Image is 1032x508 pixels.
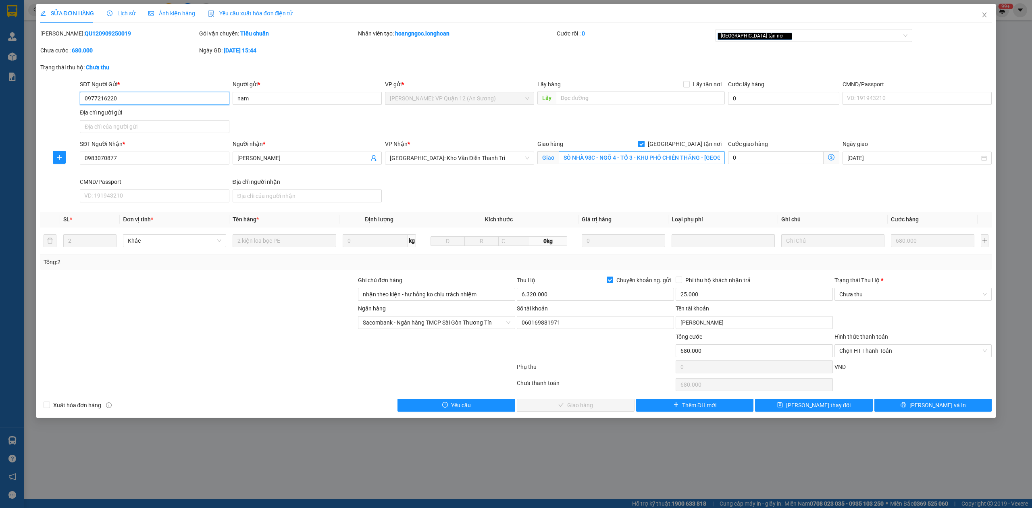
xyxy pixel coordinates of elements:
[358,277,402,283] label: Ghi chú đơn hàng
[728,151,824,164] input: Cước giao hàng
[40,63,237,72] div: Trạng thái thu hộ:
[891,216,919,223] span: Cước hàng
[529,236,567,246] span: 0kg
[431,236,465,246] input: D
[80,80,229,89] div: SĐT Người Gửi
[53,154,65,160] span: plus
[874,399,992,412] button: printer[PERSON_NAME] và In
[676,305,709,312] label: Tên tài khoản
[834,364,846,370] span: VND
[517,399,635,412] button: checkGiao hàng
[358,29,555,38] div: Nhân viên tạo:
[891,234,974,247] input: 0
[676,316,833,329] input: Tên tài khoản
[973,4,996,27] button: Close
[839,345,987,357] span: Chọn HT Thanh Toán
[408,234,416,247] span: kg
[909,401,966,410] span: [PERSON_NAME] và In
[498,236,529,246] input: C
[559,151,725,164] input: Giao tận nơi
[682,276,754,285] span: Phí thu hộ khách nhận trả
[390,152,529,164] span: Hà Nội: Kho Văn Điển Thanh Trì
[485,216,513,223] span: Kích thước
[442,402,448,408] span: exclamation-circle
[148,10,154,16] span: picture
[233,216,259,223] span: Tên hàng
[123,216,153,223] span: Đơn vị tính
[755,399,873,412] button: save[PERSON_NAME] thay đổi
[106,402,112,408] span: info-circle
[613,276,674,285] span: Chuyển khoản ng. gửi
[397,399,515,412] button: exclamation-circleYêu cầu
[786,401,851,410] span: [PERSON_NAME] thay đổi
[107,10,135,17] span: Lịch sử
[537,92,556,104] span: Lấy
[582,216,612,223] span: Giá trị hàng
[208,10,293,17] span: Yêu cầu xuất hóa đơn điện tử
[233,189,382,202] input: Địa chỉ của người nhận
[72,47,93,54] b: 680.000
[107,10,112,16] span: clock-circle
[537,141,563,147] span: Giao hàng
[828,154,834,160] span: dollar-circle
[517,316,674,329] input: Số tài khoản
[981,12,988,18] span: close
[557,29,714,38] div: Cước rồi :
[80,177,229,186] div: CMND/Passport
[53,151,66,164] button: plus
[40,29,198,38] div: [PERSON_NAME]:
[516,362,675,377] div: Phụ thu
[516,379,675,393] div: Chưa thanh toán
[778,212,888,227] th: Ghi chú
[781,234,884,247] input: Ghi Chú
[40,46,198,55] div: Chưa cước :
[517,277,535,283] span: Thu Hộ
[843,80,992,89] div: CMND/Passport
[370,155,377,161] span: user-add
[199,46,356,55] div: Ngày GD:
[777,402,783,408] span: save
[199,29,356,38] div: Gói vận chuyển:
[834,276,992,285] div: Trạng thái Thu Hộ
[80,139,229,148] div: SĐT Người Nhận
[40,10,94,17] span: SỬA ĐƠN HÀNG
[517,305,548,312] label: Số tài khoản
[556,92,725,104] input: Dọc đường
[843,141,868,147] label: Ngày giao
[44,234,56,247] button: delete
[240,30,269,37] b: Tiêu chuẩn
[981,234,988,247] button: plus
[385,80,534,89] div: VP gửi
[582,234,665,247] input: 0
[537,81,561,87] span: Lấy hàng
[839,288,987,300] span: Chưa thu
[464,236,499,246] input: R
[358,288,515,301] input: Ghi chú đơn hàng
[690,80,725,89] span: Lấy tận nơi
[645,139,725,148] span: [GEOGRAPHIC_DATA] tận nơi
[395,30,449,37] b: hoangngoc.longhoan
[224,47,256,54] b: [DATE] 15:44
[668,212,778,227] th: Loại phụ phí
[682,401,716,410] span: Thêm ĐH mới
[50,401,105,410] span: Xuất hóa đơn hàng
[847,154,980,162] input: Ngày giao
[582,30,585,37] b: 0
[233,80,382,89] div: Người gửi
[148,10,195,17] span: Ảnh kiện hàng
[676,333,702,340] span: Tổng cước
[44,258,398,266] div: Tổng: 2
[63,216,70,223] span: SL
[728,141,768,147] label: Cước giao hàng
[901,402,906,408] span: printer
[80,120,229,133] input: Địa chỉ của người gửi
[673,402,679,408] span: plus
[85,30,131,37] b: QU120909250019
[834,333,888,340] label: Hình thức thanh toán
[365,216,393,223] span: Định lượng
[451,401,471,410] span: Yêu cầu
[363,316,510,329] span: Sacombank - Ngân hàng TMCP Sài Gòn Thương Tín
[718,33,792,40] span: [GEOGRAPHIC_DATA] tận nơi
[208,10,214,17] img: icon
[86,64,109,71] b: Chưa thu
